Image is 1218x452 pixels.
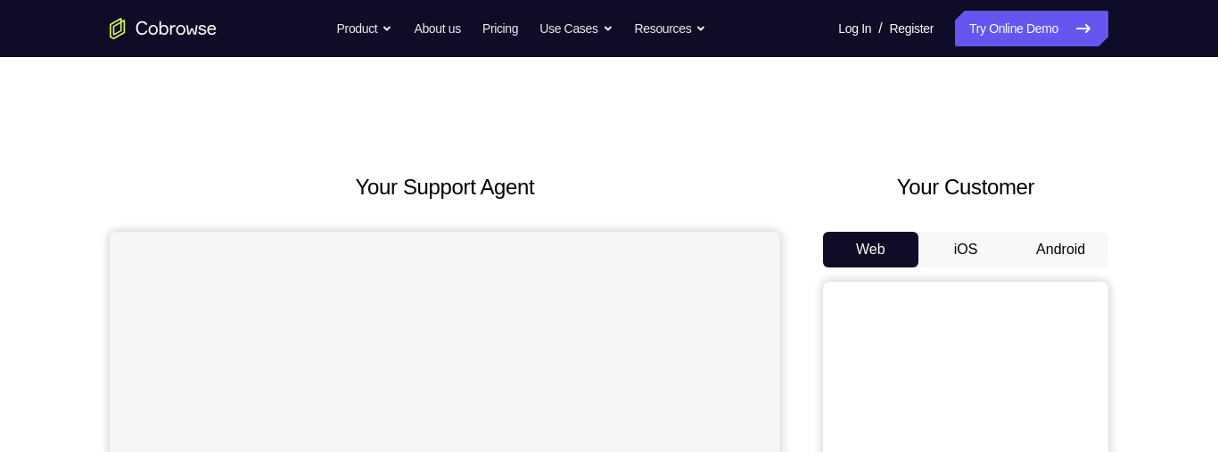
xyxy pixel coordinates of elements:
[110,171,780,203] h2: Your Support Agent
[1013,232,1108,267] button: Android
[110,18,217,39] a: Go to the home page
[955,11,1108,46] a: Try Online Demo
[823,232,918,267] button: Web
[482,11,518,46] a: Pricing
[539,11,613,46] button: Use Cases
[878,18,882,39] span: /
[635,11,707,46] button: Resources
[890,11,934,46] a: Register
[918,232,1014,267] button: iOS
[337,11,393,46] button: Product
[838,11,871,46] a: Log In
[823,171,1108,203] h2: Your Customer
[414,11,460,46] a: About us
